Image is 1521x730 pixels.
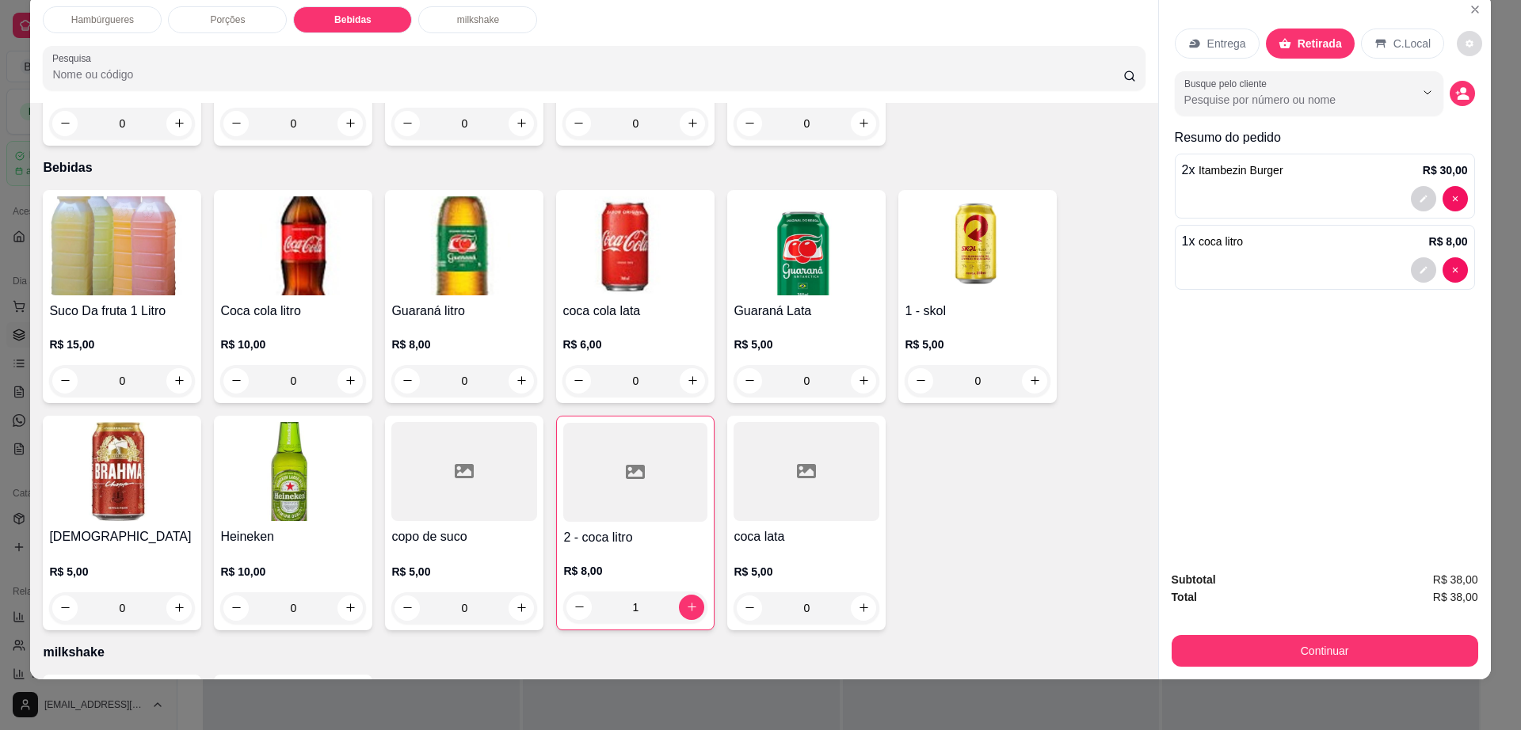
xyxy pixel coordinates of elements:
button: decrease-product-quantity [908,368,933,394]
button: Continuar [1172,635,1478,667]
button: decrease-product-quantity [737,368,762,394]
button: decrease-product-quantity [737,595,762,621]
p: R$ 10,00 [220,564,366,580]
button: decrease-product-quantity [566,111,591,136]
p: R$ 6,00 [562,336,708,352]
button: decrease-product-quantity [1443,186,1468,211]
p: R$ 5,00 [905,336,1050,352]
button: decrease-product-quantity [1443,257,1468,283]
p: Hambúrgueres [71,13,134,26]
button: increase-product-quantity [851,595,876,621]
button: increase-product-quantity [851,111,876,136]
button: decrease-product-quantity [566,368,591,394]
p: C.Local [1393,36,1431,51]
h4: Guaraná litro [391,302,537,321]
h4: Guaraná Lata [734,302,879,321]
p: milkshake [43,643,1145,662]
p: R$ 10,00 [220,336,366,352]
button: Show suggestions [1415,80,1440,105]
button: increase-product-quantity [680,111,705,136]
button: increase-product-quantity [679,595,704,620]
img: product-image [562,196,708,295]
label: Busque pelo cliente [1184,77,1272,90]
span: R$ 38,00 [1433,571,1478,588]
input: Busque pelo cliente [1184,92,1389,108]
label: Pesquisa [52,51,97,65]
button: decrease-product-quantity [1457,31,1482,56]
button: increase-product-quantity [166,595,192,621]
p: R$ 8,00 [1429,234,1468,249]
h4: coca cola lata [562,302,708,321]
p: Porções [210,13,245,26]
p: 2 x [1182,161,1283,180]
h4: copo de suco [391,527,537,546]
button: increase-product-quantity [337,368,363,394]
p: Resumo do pedido [1175,128,1475,147]
h4: 1 - skol [905,302,1050,321]
button: decrease-product-quantity [395,111,420,136]
p: Retirada [1298,36,1342,51]
p: Bebidas [43,158,1145,177]
p: Entrega [1207,36,1246,51]
button: decrease-product-quantity [1411,186,1436,211]
p: Bebidas [334,13,372,26]
h4: Suco Da fruta 1 Litro [49,302,195,321]
button: increase-product-quantity [509,368,534,394]
button: decrease-product-quantity [1450,81,1475,106]
button: decrease-product-quantity [223,368,249,394]
img: product-image [734,196,879,295]
h4: 2 - coca litro [563,528,707,547]
p: R$ 5,00 [734,336,879,352]
p: R$ 5,00 [49,564,195,580]
p: R$ 15,00 [49,336,195,352]
button: increase-product-quantity [337,111,363,136]
h4: coca lata [734,527,879,546]
p: R$ 8,00 [391,336,537,352]
button: increase-product-quantity [166,111,192,136]
button: decrease-product-quantity [395,368,420,394]
button: decrease-product-quantity [1411,257,1436,283]
strong: Total [1172,591,1197,603]
h4: [DEMOGRAPHIC_DATA] [49,527,195,546]
img: product-image [905,196,1050,295]
button: increase-product-quantity [1022,368,1047,394]
p: milkshake [457,13,499,26]
button: increase-product-quantity [851,368,876,394]
span: R$ 38,00 [1433,588,1478,606]
h4: Coca cola litro [220,302,366,321]
button: decrease-product-quantity [223,111,249,136]
button: increase-product-quantity [509,111,534,136]
button: decrease-product-quantity [52,111,78,136]
img: product-image [49,196,195,295]
h4: Heineken [220,527,366,546]
img: product-image [391,196,537,295]
img: product-image [220,422,366,521]
span: Itambezin Burger [1199,164,1283,177]
button: increase-product-quantity [680,368,705,394]
strong: Subtotal [1172,573,1216,586]
input: Pesquisa [52,67,1123,82]
button: increase-product-quantity [337,595,363,621]
p: 1 x [1182,232,1243,251]
button: decrease-product-quantity [737,111,762,136]
button: decrease-product-quantity [223,595,249,621]
img: product-image [49,422,195,521]
span: coca litro [1199,235,1243,248]
button: decrease-product-quantity [566,595,592,620]
p: R$ 5,00 [391,564,537,580]
p: R$ 5,00 [734,564,879,580]
p: R$ 8,00 [563,563,707,579]
button: decrease-product-quantity [52,595,78,621]
img: product-image [220,196,366,295]
p: R$ 30,00 [1423,162,1468,178]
